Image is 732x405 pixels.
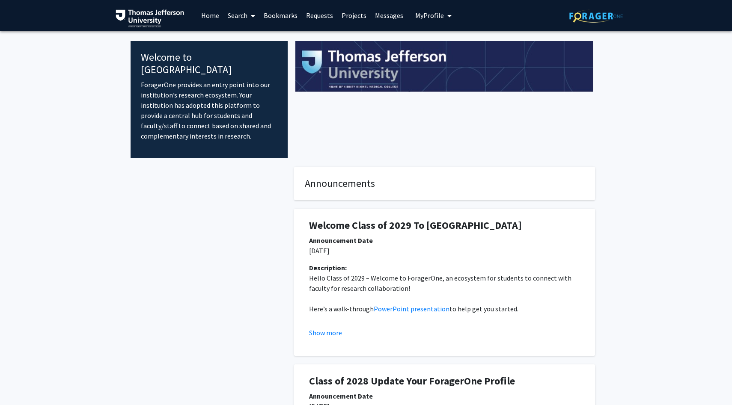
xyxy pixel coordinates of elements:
[309,391,580,401] div: Announcement Date
[371,0,408,30] a: Messages
[116,9,184,27] img: Thomas Jefferson University Logo
[309,273,580,293] p: Hello Class of 2029 – Welcome to ForagerOne, an ecosystem for students to connect with faculty fo...
[302,0,337,30] a: Requests
[197,0,223,30] a: Home
[309,375,580,387] h1: Class of 2028 Update Your ForagerOne Profile
[223,0,259,30] a: Search
[141,51,277,76] h4: Welcome to [GEOGRAPHIC_DATA]
[415,11,444,20] span: My Profile
[569,9,623,23] img: ForagerOne Logo
[305,177,584,190] h4: Announcements
[309,235,580,245] div: Announcement Date
[309,328,342,338] button: Show more
[309,219,580,232] h1: Welcome Class of 2029 To [GEOGRAPHIC_DATA]
[309,263,580,273] div: Description:
[337,0,371,30] a: Projects
[309,245,580,256] p: [DATE]
[295,41,594,92] img: Cover Image
[141,80,277,141] p: ForagerOne provides an entry point into our institution’s research ecosystem. Your institution ha...
[259,0,302,30] a: Bookmarks
[374,304,449,313] a: PowerPoint presentation
[309,304,580,314] p: Here’s a walk-through to help get you started.
[6,367,36,399] iframe: Chat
